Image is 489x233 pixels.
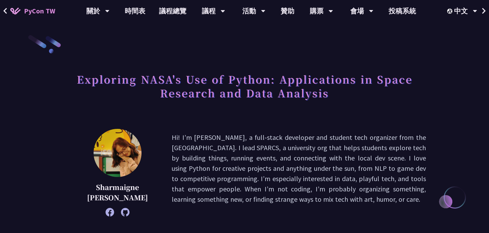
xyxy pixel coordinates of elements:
[24,6,55,16] span: PyCon TW
[63,69,426,103] h1: Exploring NASA's Use of Python: Applications in Space Research and Data Analysis
[80,182,155,203] p: Sharmaigne [PERSON_NAME]
[3,2,62,20] a: PyCon TW
[94,129,142,177] img: Sharmaigne Angelie Mabano
[172,132,426,213] p: Hi! I’m [PERSON_NAME], a full-stack developer and student tech organizer from the [GEOGRAPHIC_DAT...
[10,8,21,14] img: Home icon of PyCon TW 2025
[447,9,454,14] img: Locale Icon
